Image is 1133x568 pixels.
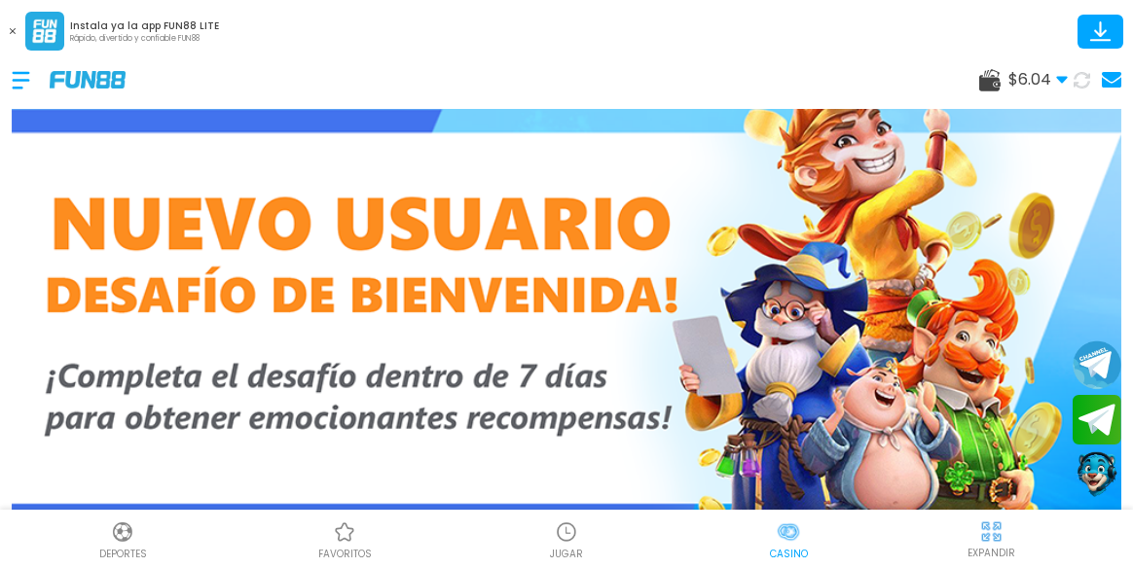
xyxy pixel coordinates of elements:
p: Rápido, divertido y confiable FUN88 [70,33,219,45]
p: EXPANDIR [968,546,1015,560]
p: Instala ya la app FUN88 LITE [70,18,219,33]
p: Deportes [99,547,147,561]
span: $ 6.04 [1008,68,1068,91]
a: CasinoCasinoCasino [677,517,899,561]
img: hide [979,519,1004,544]
img: Casino Jugar [555,520,578,544]
p: Casino [770,547,808,561]
img: Casino Favoritos [333,520,356,544]
p: favoritos [318,547,372,561]
button: Join telegram [1073,395,1121,445]
a: Casino JugarCasino JugarJUGAR [456,517,677,561]
button: Join telegram channel [1073,339,1121,390]
img: Company Logo [50,71,126,88]
a: Casino FavoritosCasino Favoritosfavoritos [234,517,456,561]
img: Deportes [111,520,134,544]
a: DeportesDeportesDeportes [12,517,234,561]
p: JUGAR [550,547,583,561]
img: App Logo [25,12,64,51]
button: Contact customer service [1073,449,1121,500]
